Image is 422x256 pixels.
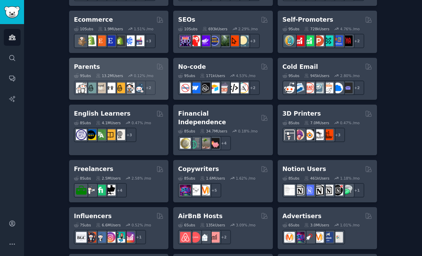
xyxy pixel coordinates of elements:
[178,165,219,173] h2: Copywriters
[332,185,343,195] img: BestNotionTemplates
[282,223,300,227] div: 6 Sub s
[245,81,260,95] div: + 2
[74,109,131,118] h2: English Learners
[228,35,239,46] img: GoogleSearchConsole
[76,185,87,195] img: forhire
[74,165,113,173] h2: Freelancers
[76,83,87,93] img: daddit
[180,138,191,149] img: UKPersonalFinance
[178,73,195,78] div: 9 Sub s
[200,176,225,181] div: 1.6M Users
[178,15,195,24] h2: SEOs
[340,26,360,31] div: 4.76 % /mo
[219,35,229,46] img: Local_SEO
[282,109,321,118] h2: 3D Printers
[284,185,295,195] img: Notiontemplates
[282,73,300,78] div: 9 Sub s
[74,120,91,125] div: 8 Sub s
[284,129,295,140] img: 3Dprinting
[114,35,125,46] img: reviewmyshopify
[74,176,91,181] div: 8 Sub s
[96,73,123,78] div: 13.2M Users
[122,128,136,142] div: + 3
[282,165,326,173] h2: Notion Users
[294,83,304,93] img: Emailmarketing
[303,83,314,93] img: LeadGeneration
[141,81,156,95] div: + 2
[114,83,125,93] img: NewParents
[178,109,258,126] h2: Financial Independence
[86,185,96,195] img: freelance_forhire
[74,212,112,221] h2: Influencers
[190,232,200,243] img: AirBnBHosts
[76,129,87,140] img: languagelearning
[303,129,314,140] img: blender
[86,35,96,46] img: shopify
[134,26,154,31] div: 1.51 % /mo
[340,73,360,78] div: 2.80 % /mo
[350,183,364,198] div: + 1
[132,176,151,181] div: 2.58 % /mo
[294,185,304,195] img: notioncreations
[178,129,195,134] div: 8 Sub s
[95,35,106,46] img: Etsy
[134,83,144,93] img: Parents
[342,83,353,93] img: EmailOutreach
[95,83,106,93] img: beyondthebump
[209,232,220,243] img: AirBnBInvesting
[284,232,295,243] img: marketing
[124,35,135,46] img: ecommercemarketing
[304,73,329,78] div: 945k Users
[132,230,146,244] div: + 1
[236,223,256,227] div: 3.09 % /mo
[105,185,115,195] img: Freelancers
[124,232,135,243] img: InstagramGrowthTips
[282,26,300,31] div: 9 Sub s
[134,73,154,78] div: 0.12 % /mo
[323,35,333,46] img: alphaandbetausers
[323,232,333,243] img: FacebookAds
[114,232,125,243] img: influencermarketing
[178,63,206,71] h2: No-code
[76,232,87,243] img: BeautyGuruChatter
[86,83,96,93] img: SingleParents
[96,120,121,125] div: 4.1M Users
[236,176,255,181] div: 1.62 % /mo
[178,26,197,31] div: 10 Sub s
[95,185,106,195] img: Fiverr
[178,176,195,181] div: 8 Sub s
[313,185,324,195] img: NotionGeeks
[190,83,200,93] img: webflow
[74,15,113,24] h2: Ecommerce
[332,35,343,46] img: betatests
[238,26,258,31] div: 2.29 % /mo
[350,81,364,95] div: + 2
[74,223,91,227] div: 7 Sub s
[282,63,318,71] h2: Cold Email
[342,35,353,46] img: TestMyApp
[340,223,360,227] div: 1.01 % /mo
[331,128,345,142] div: + 3
[180,35,191,46] img: SEO_Digital_Marketing
[342,185,353,195] img: NotionPromote
[304,26,329,31] div: 728k Users
[199,185,210,195] img: content_marketing
[105,232,115,243] img: InstagramMarketing
[178,223,195,227] div: 6 Sub s
[96,223,121,227] div: 6.6M Users
[340,176,360,181] div: 1.18 % /mo
[209,35,220,46] img: SEO_cases
[313,129,324,140] img: ender3
[294,232,304,243] img: SEO
[323,129,333,140] img: FixMyPrint
[199,138,210,149] img: Fire
[190,185,200,195] img: KeepWriting
[200,129,227,134] div: 34.7M Users
[332,83,343,93] img: B2BSaaS
[112,183,127,198] div: + 4
[294,35,304,46] img: youtubepromotion
[304,223,329,227] div: 3.0M Users
[96,176,121,181] div: 2.5M Users
[199,232,210,243] img: rentalproperties
[313,35,324,46] img: ProductHunters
